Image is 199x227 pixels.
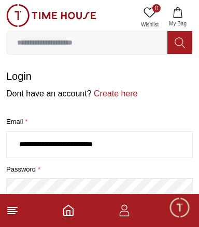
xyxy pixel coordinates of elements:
span: 0 [152,4,161,12]
img: ... [6,4,96,27]
label: Email [6,117,193,127]
a: Home [62,204,75,217]
a: Create here [92,89,138,98]
label: password [6,164,193,175]
span: My Bag [165,20,191,27]
p: Dont have an account? [6,88,193,100]
a: 0Wishlist [137,4,163,31]
span: Wishlist [137,21,163,29]
button: My Bag [163,4,193,31]
h1: Login [6,69,193,83]
div: Chat Widget [168,196,191,219]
